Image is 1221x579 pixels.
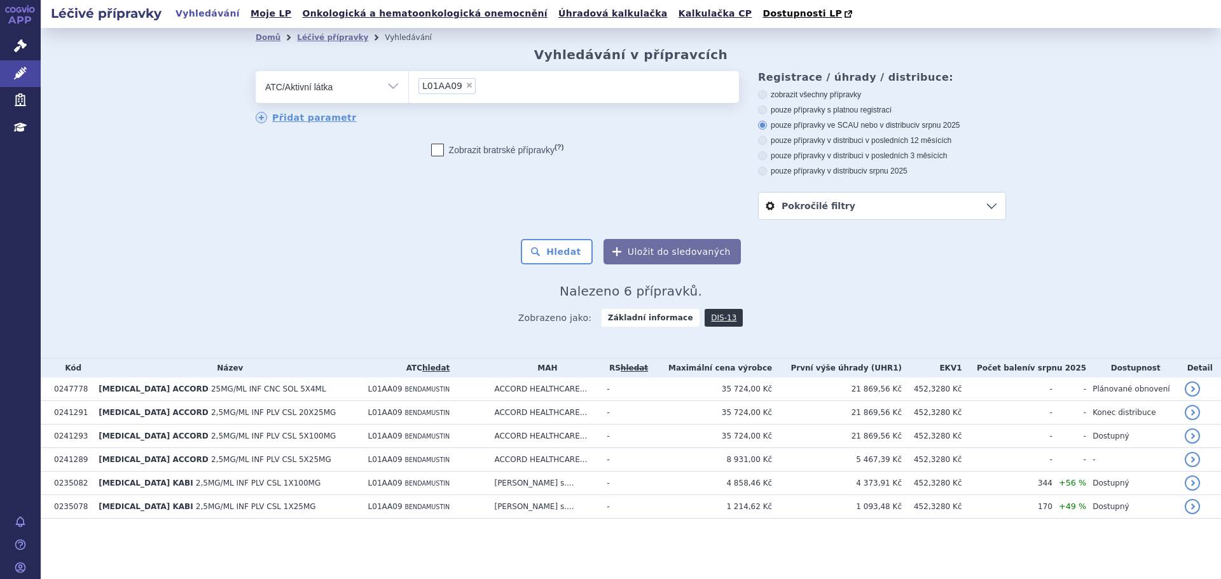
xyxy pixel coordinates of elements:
span: BENDAMUSTIN [404,386,450,393]
td: 0235078 [48,495,92,519]
td: - [1052,425,1086,448]
a: hledat [422,364,450,372]
th: Dostupnost [1086,358,1178,378]
span: v srpnu 2025 [916,121,960,130]
span: Nalezeno 6 přípravků. [560,283,702,299]
td: [PERSON_NAME] s.... [488,472,600,495]
label: pouze přípravky v distribuci v posledních 3 měsících [758,151,1006,161]
span: [MEDICAL_DATA] ACCORD [99,408,209,417]
td: 452,3280 Kč [902,425,962,448]
td: - [1086,448,1178,472]
td: 21 869,56 Kč [772,401,902,425]
td: ACCORD HEALTHCARE... [488,378,600,401]
td: - [600,378,651,401]
a: vyhledávání neobsahuje žádnou platnou referenční skupinu [621,364,648,372]
td: 4 858,46 Kč [651,472,772,495]
span: [MEDICAL_DATA] ACCORD [99,432,209,440]
li: Vyhledávání [385,28,448,47]
td: - [600,401,651,425]
th: EKV1 [902,358,962,378]
a: Úhradová kalkulačka [555,5,672,22]
span: 25MG/ML INF CNC SOL 5X4ML [211,385,326,393]
th: MAH [488,358,600,378]
td: 1 093,48 Kč [772,495,902,519]
td: - [962,401,1052,425]
h2: Léčivé přípravky [41,4,172,22]
span: 2,5MG/ML INF PLV CSL 1X25MG [196,502,316,511]
span: v srpnu 2025 [1030,364,1086,372]
td: ACCORD HEALTHCARE... [488,401,600,425]
td: - [962,425,1052,448]
span: Zobrazeno jako: [518,309,592,327]
td: 35 724,00 Kč [651,378,772,401]
th: Detail [1178,358,1221,378]
span: BENDAMUSTIN [404,409,450,416]
a: detail [1185,428,1200,444]
del: hledat [621,364,648,372]
label: pouze přípravky v distribuci v posledních 12 měsících [758,135,1006,146]
td: 0241291 [48,401,92,425]
th: Maximální cena výrobce [651,358,772,378]
td: 170 [962,495,1052,519]
td: ACCORD HEALTHCARE... [488,448,600,472]
td: - [1052,401,1086,425]
th: Počet balení [962,358,1087,378]
td: 452,3280 Kč [902,378,962,401]
label: pouze přípravky v distribuci [758,166,1006,176]
span: 2,5MG/ML INF PLV CSL 1X100MG [196,479,321,487]
td: Dostupný [1086,425,1178,448]
button: Hledat [521,239,593,264]
label: zobrazit všechny přípravky [758,90,1006,100]
th: RS [600,358,651,378]
td: 0235082 [48,472,92,495]
a: Dostupnosti LP [759,5,859,23]
span: L01AA09 [368,408,403,417]
button: Uložit do sledovaných [604,239,741,264]
td: 21 869,56 Kč [772,378,902,401]
td: ACCORD HEALTHCARE... [488,425,600,448]
span: L01AA09 [368,432,403,440]
span: BENDAMUSTIN [404,433,450,440]
td: 5 467,39 Kč [772,448,902,472]
a: Moje LP [247,5,295,22]
span: 2,5MG/ML INF PLV CSL 5X25MG [211,455,331,464]
td: - [600,425,651,448]
abbr: (?) [555,143,563,151]
td: 0241289 [48,448,92,472]
td: 4 373,91 Kč [772,472,902,495]
a: Pokročilé filtry [759,193,1005,219]
span: L01AA09 [368,455,403,464]
td: - [1052,448,1086,472]
td: 452,3280 Kč [902,472,962,495]
label: pouze přípravky ve SCAU nebo v distribuci [758,120,1006,130]
a: Domů [256,33,280,42]
a: Vyhledávání [172,5,244,22]
span: L01AA09 [368,502,403,511]
span: × [466,81,473,89]
span: L01AA09 [368,385,403,393]
td: Dostupný [1086,495,1178,519]
a: detail [1185,499,1200,514]
td: 35 724,00 Kč [651,401,772,425]
label: Zobrazit bratrské přípravky [431,144,564,156]
td: - [962,378,1052,401]
td: - [1052,378,1086,401]
span: L01AA09 [422,81,462,90]
td: 344 [962,472,1052,495]
input: L01AA09 [479,78,486,93]
span: BENDAMUSTIN [404,503,450,510]
td: 21 869,56 Kč [772,425,902,448]
strong: Základní informace [602,309,700,327]
th: Kód [48,358,92,378]
a: Přidat parametr [256,112,357,123]
a: detail [1185,405,1200,420]
span: 2,5MG/ML INF PLV CSL 5X100MG [211,432,336,440]
span: Dostupnosti LP [762,8,842,18]
h3: Registrace / úhrady / distribuce: [758,71,1006,83]
td: 452,3280 Kč [902,495,962,519]
td: [PERSON_NAME] s.... [488,495,600,519]
a: detail [1185,475,1200,491]
th: Název [92,358,361,378]
td: 0241293 [48,425,92,448]
a: detail [1185,452,1200,467]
